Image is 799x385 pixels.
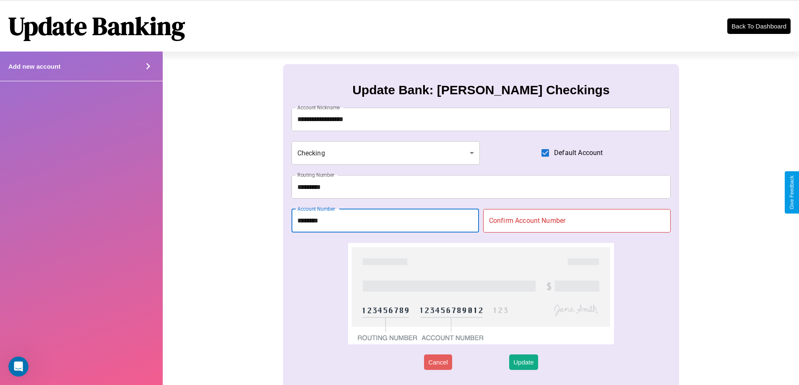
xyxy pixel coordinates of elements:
div: Checking [291,141,480,165]
h1: Update Banking [8,9,185,43]
button: Cancel [424,354,452,370]
h4: Add new account [8,63,60,70]
label: Routing Number [297,171,334,178]
button: Update [509,354,538,370]
label: Account Number [297,205,335,212]
img: check [348,243,614,344]
div: Give Feedback [789,176,795,209]
h3: Update Bank: [PERSON_NAME] Checkings [352,83,609,97]
span: Default Account [554,148,603,158]
button: Back To Dashboard [727,18,791,34]
iframe: Intercom live chat [8,357,29,377]
label: Account Nickname [297,104,340,111]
